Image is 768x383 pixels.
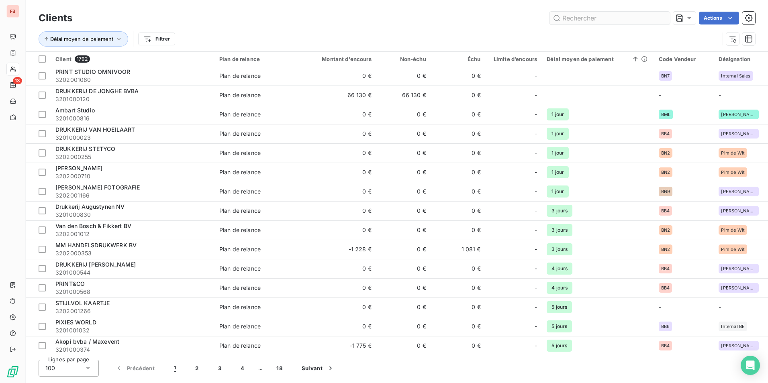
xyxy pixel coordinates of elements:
button: 2 [186,360,208,377]
span: BB6 [661,324,670,329]
span: 4 jours [547,282,572,294]
span: BN7 [661,73,670,78]
div: Plan de relance [219,130,261,138]
td: 0 € [303,66,376,86]
span: 1 jour [547,185,569,198]
span: 3202001266 [55,307,210,315]
span: PIXIES WORLD [55,319,96,326]
span: - [535,207,537,215]
td: 0 € [431,182,486,201]
td: 0 € [431,124,486,143]
span: BN2 [661,228,670,232]
div: Plan de relance [219,303,261,311]
td: 0 € [431,297,486,317]
div: Plan de relance [219,149,261,157]
span: [PERSON_NAME] BE [721,285,756,290]
div: Code Vendeur [659,56,709,62]
span: [PERSON_NAME] [721,112,756,117]
td: 0 € [431,105,486,124]
span: 3 jours [547,224,572,236]
div: FB [6,5,19,18]
div: Délai moyen de paiement [547,56,649,62]
span: 3201000023 [55,134,210,142]
span: 1 jour [547,147,569,159]
button: Délai moyen de paiement [39,31,128,47]
span: - [659,92,661,98]
span: Pim de Wit [721,247,745,252]
td: 0 € [303,201,376,220]
span: [PERSON_NAME] BE [721,343,756,348]
td: 0 € [376,317,431,336]
button: Actions [699,12,739,24]
span: DRUKKERIJ STETYCO [55,145,116,152]
span: DRUKKERIJ [PERSON_NAME] [55,261,136,268]
td: 0 € [431,278,486,297]
span: 4 jours [547,263,572,275]
span: [PERSON_NAME] FOTOGRAFIE [55,184,140,191]
span: - [535,149,537,157]
span: Internal BE [721,324,745,329]
span: 5 jours [547,301,572,313]
span: 1 jour [547,166,569,178]
span: 3201000374 [55,346,210,354]
td: -1 228 € [303,240,376,259]
td: 0 € [431,86,486,105]
span: - [535,284,537,292]
span: BB4 [661,208,670,213]
span: - [659,304,661,310]
td: 0 € [303,105,376,124]
div: Montant d'encours [308,56,372,62]
span: BN2 [661,170,670,175]
div: Désignation [719,56,763,62]
span: [PERSON_NAME] BE [721,266,756,271]
td: 0 € [431,317,486,336]
div: Non-échu [381,56,426,62]
span: - [535,72,537,80]
span: Van den Bosch & Fikkert BV [55,222,131,229]
span: BN2 [661,247,670,252]
td: 1 081 € [431,240,486,259]
span: 3201000120 [55,95,210,103]
span: … [254,362,267,375]
span: [PERSON_NAME] [721,189,756,194]
span: BN2 [661,151,670,155]
div: Plan de relance [219,322,261,330]
span: - [535,130,537,138]
span: 3202001166 [55,191,210,200]
div: Plan de relance [219,110,261,118]
td: 66 130 € [303,86,376,105]
span: 3 jours [547,243,572,255]
td: 0 € [376,105,431,124]
span: BB4 [661,131,670,136]
span: 5 jours [547,340,572,352]
span: Délai moyen de paiement [50,36,113,42]
span: - [719,92,721,98]
span: 100 [45,364,55,372]
button: 1 [164,360,186,377]
span: - [535,322,537,330]
span: DRUKKERIJ VAN HOEILAART [55,126,135,133]
span: 1 jour [547,108,569,120]
td: -1 775 € [303,336,376,355]
span: BB4 [661,266,670,271]
td: 0 € [376,201,431,220]
td: 0 € [376,124,431,143]
div: Plan de relance [219,245,261,253]
span: Drukkerij Augustynen NV [55,203,125,210]
div: Plan de relance [219,207,261,215]
button: 3 [208,360,231,377]
td: 0 € [303,163,376,182]
span: BB4 [661,285,670,290]
h3: Clients [39,11,72,25]
td: 0 € [376,259,431,278]
span: - [719,304,721,310]
button: Suivant [292,360,344,377]
span: 3202000353 [55,249,210,257]
td: 0 € [431,336,486,355]
div: Plan de relance [219,265,261,273]
span: 3201001032 [55,326,210,334]
span: 1792 [75,55,90,63]
button: Précédent [105,360,164,377]
span: Client [55,56,71,62]
td: 0 € [303,143,376,163]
